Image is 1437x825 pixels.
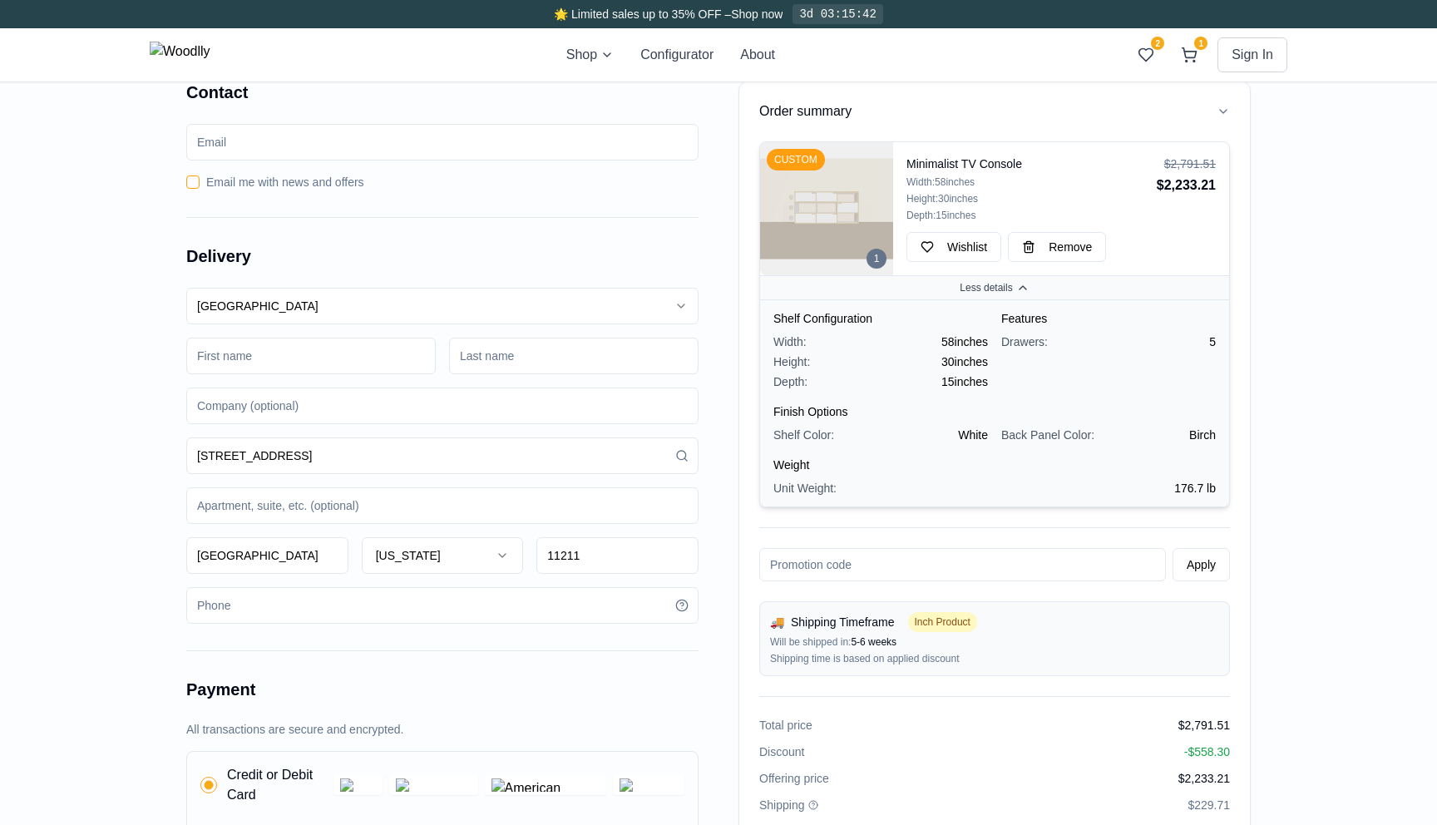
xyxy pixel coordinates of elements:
[340,778,376,792] img: Visa
[767,149,825,170] div: CUSTOM
[362,537,524,574] button: [US_STATE]
[851,636,896,648] span: 5-6 weeks
[186,678,699,701] h2: Payment
[867,249,886,269] div: 1
[186,245,699,268] h2: Delivery
[906,209,1150,222] div: Depth: 15 inches
[759,770,829,787] span: Offering price
[1209,333,1216,350] span: 5
[773,427,834,443] span: Shelf Color:
[759,101,852,121] h3: Order summary
[908,612,977,632] span: Inch Product
[906,156,1150,172] h4: Minimalist TV Console
[620,778,678,792] img: Discover
[554,7,731,21] span: 🌟 Limited sales up to 35% OFF –
[449,338,699,374] input: Last name
[958,427,988,443] span: White
[536,537,699,574] input: ZIP code
[960,281,1012,294] span: Less details
[186,388,699,424] input: Company (optional)
[186,124,699,161] input: Email
[1131,40,1161,70] button: 2
[760,275,1229,299] button: Less details
[1001,427,1094,443] span: Back Panel Color:
[1178,770,1230,787] span: $2,233.21
[947,239,987,255] span: Wishlist
[770,635,1219,649] div: Will be shipped in:
[770,652,1219,665] div: Shipping time is based on applied discount
[770,614,784,630] span: 🚚
[186,537,348,574] input: City
[186,437,699,474] input: Address
[1173,548,1230,581] button: Apply
[640,45,714,65] button: Configurator
[773,457,1216,473] h4: Weight
[186,721,699,738] p: All transactions are secure and encrypted.
[793,4,882,24] div: 3d 03:15:42
[941,353,988,370] span: 30 inches
[773,373,807,390] span: Depth:
[1151,37,1164,50] span: 2
[1174,480,1216,496] span: 176.7 lb
[566,45,614,65] button: Shop
[1217,37,1287,72] button: Sign In
[791,614,895,630] span: Shipping Timeframe
[1189,427,1216,443] span: Birch
[491,778,600,792] img: American Express
[759,548,1166,581] input: Promotion code
[759,717,812,734] span: Total price
[760,142,893,275] img: Minimalist TV Console
[1174,40,1204,70] button: 1
[773,333,807,350] span: Width:
[1184,743,1230,760] span: - $558.30
[186,487,699,524] input: Apartment, suite, etc. (optional)
[1178,717,1230,734] span: $2,791.51
[906,192,1150,205] div: Height: 30 inches
[773,353,810,370] span: Height:
[740,45,775,65] button: About
[759,743,804,760] span: Discount
[1008,232,1106,262] button: Remove
[150,42,210,68] img: Woodlly
[186,81,699,104] h2: Contact
[906,232,1001,262] button: Wishlist
[1188,797,1230,813] span: $229.71
[1001,333,1048,350] span: Drawers:
[227,765,333,805] span: Credit or Debit Card
[1194,37,1207,50] span: 1
[773,310,988,327] h4: Shelf Configuration
[941,333,988,350] span: 58 inches
[186,587,699,624] input: Phone
[731,7,783,21] a: Shop now
[773,403,1216,420] h4: Finish Options
[906,175,1150,189] div: Width: 58 inches
[396,778,472,792] img: MasterCard
[773,480,837,496] span: Unit Weight:
[1157,156,1216,172] div: $2,791.51
[1157,175,1216,195] div: $2,233.21
[1001,310,1216,327] h4: Features
[1049,239,1092,255] span: Remove
[941,373,988,390] span: 15 inches
[206,174,364,190] label: Email me with news and offers
[186,338,436,374] input: First name
[759,797,805,813] span: Shipping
